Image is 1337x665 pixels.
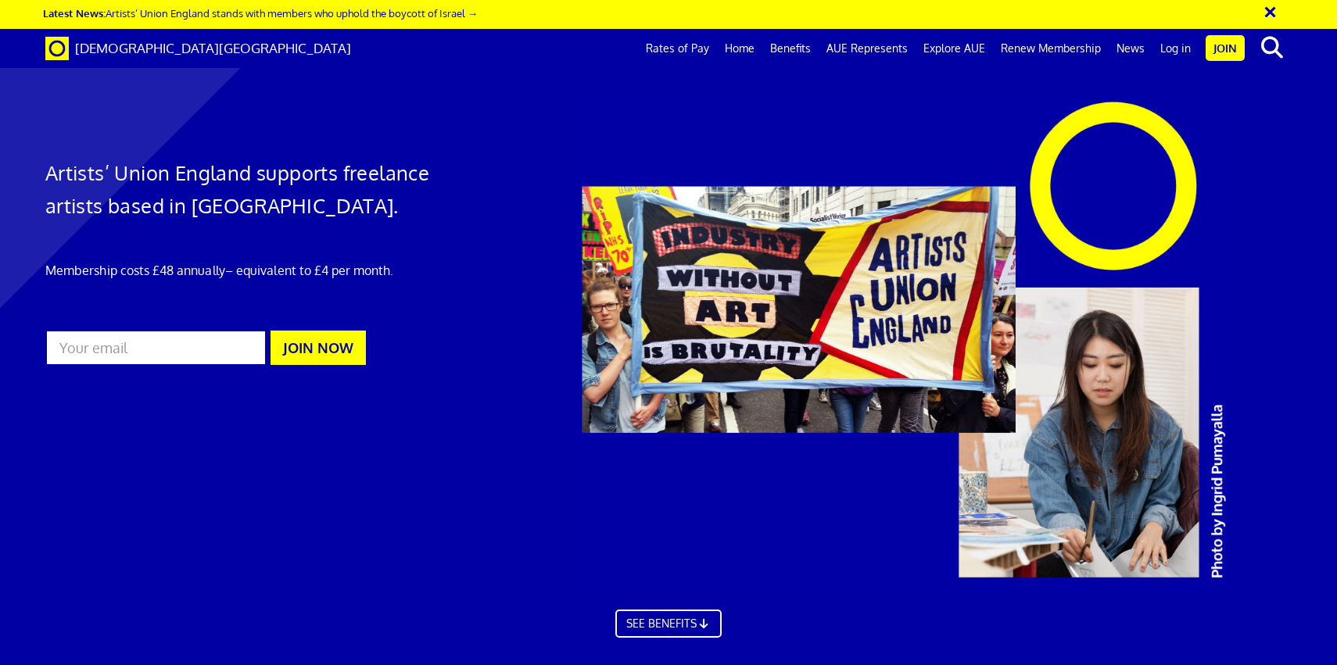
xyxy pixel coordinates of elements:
[916,29,993,68] a: Explore AUE
[819,29,916,68] a: AUE Represents
[762,29,819,68] a: Benefits
[75,40,351,56] span: [DEMOGRAPHIC_DATA][GEOGRAPHIC_DATA]
[1206,35,1245,61] a: Join
[717,29,762,68] a: Home
[993,29,1109,68] a: Renew Membership
[43,6,478,20] a: Latest News:Artists’ Union England stands with members who uphold the boycott of Israel →
[1109,29,1152,68] a: News
[45,261,445,280] p: Membership costs £48 annually – equivalent to £4 per month.
[638,29,717,68] a: Rates of Pay
[43,6,106,20] strong: Latest News:
[1248,31,1296,64] button: search
[34,29,363,68] a: Brand [DEMOGRAPHIC_DATA][GEOGRAPHIC_DATA]
[271,331,366,365] button: JOIN NOW
[45,330,267,366] input: Your email
[615,610,722,638] a: SEE BENEFITS
[1152,29,1199,68] a: Log in
[45,156,445,222] h1: Artists’ Union England supports freelance artists based in [GEOGRAPHIC_DATA].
